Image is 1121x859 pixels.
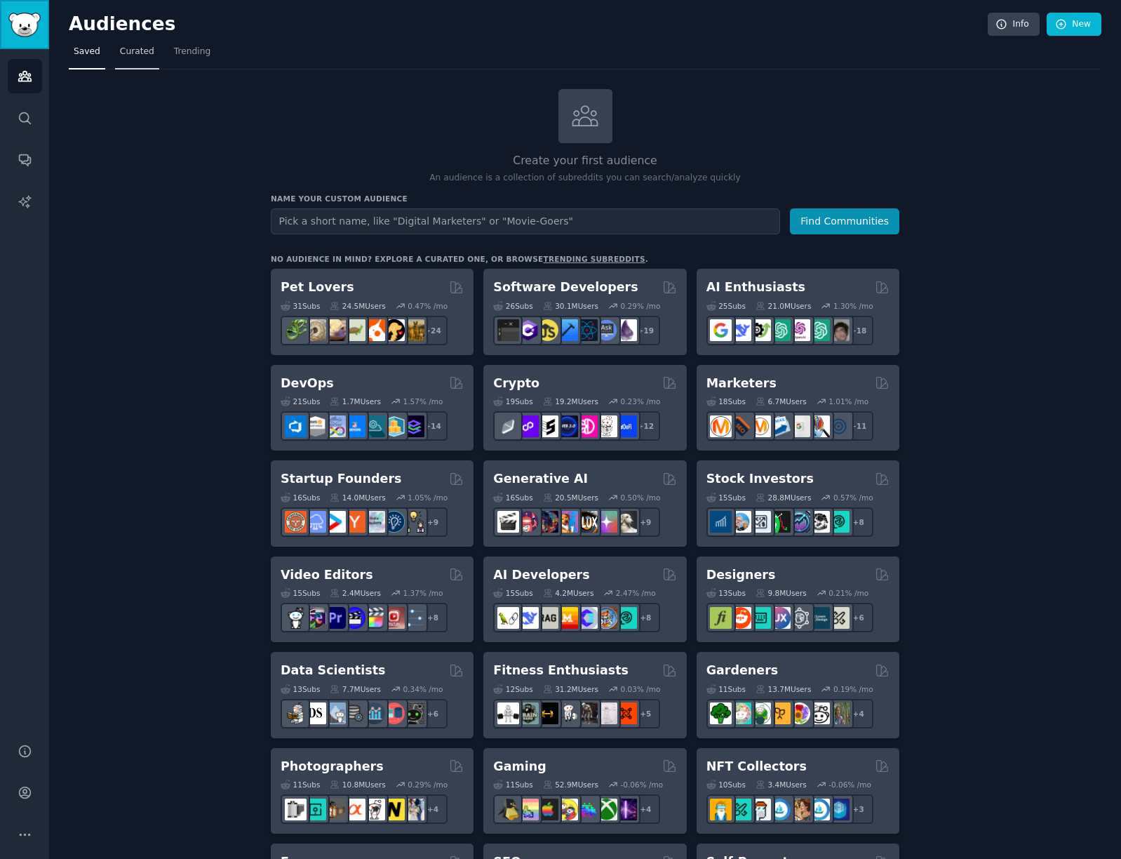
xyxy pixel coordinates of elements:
[497,799,519,820] img: linux_gaming
[408,780,448,790] div: 0.29 % /mo
[497,415,519,437] img: ethfinance
[403,702,424,724] img: data
[493,566,589,584] h2: AI Developers
[281,662,385,679] h2: Data Scientists
[828,780,871,790] div: -0.06 % /mo
[69,41,105,69] a: Saved
[615,702,637,724] img: personaltraining
[615,799,637,820] img: TwitchStreaming
[383,607,405,629] img: Youtubevideo
[403,511,424,533] img: growmybusiness
[74,46,100,58] span: Saved
[828,607,850,629] img: UX_Design
[706,301,746,311] div: 25 Sub s
[576,702,598,724] img: fitness30plus
[756,397,807,406] div: 6.7M Users
[788,319,810,341] img: OpenAIDev
[596,511,617,533] img: starryai
[281,780,320,790] div: 11 Sub s
[556,607,578,629] img: MistralAI
[383,702,405,724] img: datasets
[710,702,732,724] img: vegetablegardening
[493,301,532,311] div: 26 Sub s
[344,415,365,437] img: DevOpsLinks
[833,493,873,502] div: 0.57 % /mo
[285,319,307,341] img: herpetology
[281,279,354,296] h2: Pet Lovers
[363,607,385,629] img: finalcutpro
[631,411,660,441] div: + 12
[304,511,326,533] img: SaaS
[706,375,777,392] h2: Marketers
[788,607,810,629] img: userexperience
[788,702,810,724] img: flowers
[844,794,873,824] div: + 3
[756,684,811,694] div: 13.7M Users
[408,301,448,311] div: 0.47 % /mo
[576,319,598,341] img: reactnative
[537,415,558,437] img: ethstaker
[756,301,811,311] div: 21.0M Users
[363,511,385,533] img: indiehackers
[344,702,365,724] img: dataengineering
[383,799,405,820] img: Nikon
[706,566,776,584] h2: Designers
[556,511,578,533] img: sdforall
[543,255,645,263] a: trending subreddits
[493,758,546,775] h2: Gaming
[596,702,617,724] img: physicaltherapy
[418,603,448,632] div: + 8
[324,511,346,533] img: startup
[363,319,385,341] img: cockatiel
[706,279,805,296] h2: AI Enthusiasts
[706,758,807,775] h2: NFT Collectors
[844,316,873,345] div: + 18
[537,702,558,724] img: workout
[706,588,746,598] div: 13 Sub s
[706,470,814,488] h2: Stock Investors
[403,588,443,598] div: 1.37 % /mo
[363,799,385,820] img: canon
[493,684,532,694] div: 12 Sub s
[285,799,307,820] img: analog
[69,13,988,36] h2: Audiences
[497,511,519,533] img: aivideo
[596,319,617,341] img: AskComputerScience
[615,415,637,437] img: defi_
[120,46,154,58] span: Curated
[576,607,598,629] img: OpenSourceAI
[808,607,830,629] img: learndesign
[828,415,850,437] img: OnlineMarketing
[363,415,385,437] img: platformengineering
[330,684,381,694] div: 7.7M Users
[706,662,779,679] h2: Gardeners
[383,319,405,341] img: PetAdvice
[808,415,830,437] img: MarketingResearch
[497,319,519,341] img: software
[828,397,868,406] div: 1.01 % /mo
[418,699,448,728] div: + 6
[756,493,811,502] div: 28.8M Users
[271,152,899,170] h2: Create your first audience
[517,702,539,724] img: GymMotivation
[730,702,751,724] img: succulents
[706,684,746,694] div: 11 Sub s
[788,415,810,437] img: googleads
[730,319,751,341] img: DeepSeek
[730,607,751,629] img: logodesign
[749,511,771,533] img: Forex
[383,415,405,437] img: aws_cdk
[493,780,532,790] div: 11 Sub s
[324,702,346,724] img: statistics
[543,684,598,694] div: 31.2M Users
[769,415,791,437] img: Emailmarketing
[517,319,539,341] img: csharp
[844,699,873,728] div: + 4
[621,493,661,502] div: 0.50 % /mo
[403,799,424,820] img: WeddingPhotography
[710,511,732,533] img: dividends
[749,799,771,820] img: NFTmarket
[537,799,558,820] img: macgaming
[285,511,307,533] img: EntrepreneurRideAlong
[493,397,532,406] div: 19 Sub s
